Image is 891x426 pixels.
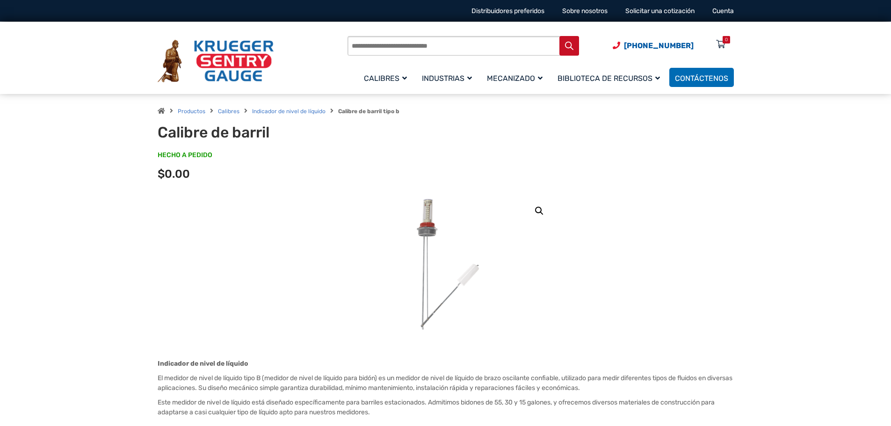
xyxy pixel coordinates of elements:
[158,374,732,392] font: El medidor de nivel de líquido tipo B (medidor de nivel de líquido para bidón) es un medidor de n...
[158,40,274,83] img: Medidor centinela Krueger
[531,202,548,219] a: Ver galería de imágenes en pantalla completa
[558,74,652,83] font: Biblioteca de recursos
[552,66,669,88] a: Biblioteca de recursos
[562,7,608,15] a: Sobre nosotros
[158,123,269,141] font: Calibre de barril
[712,7,734,15] a: Cuenta
[158,360,248,368] font: Indicador de nivel de líquido
[625,7,695,15] a: Solicitar una cotización
[338,108,399,115] font: Calibre de barril tipo b
[471,7,544,15] a: Distribuidores preferidos
[218,108,239,115] a: Calibres
[158,398,715,416] font: Este medidor de nivel de líquido está diseñado específicamente para barriles estacionados. Admiti...
[613,40,694,51] a: Número de teléfono (920) 434-8860
[358,66,416,88] a: Calibres
[252,108,326,115] a: Indicador de nivel de líquido
[725,37,728,43] font: 0
[158,151,212,159] font: HECHO A PEDIDO
[624,41,694,50] font: [PHONE_NUMBER]
[364,74,399,83] font: Calibres
[481,66,552,88] a: Mecanizado
[487,74,535,83] font: Mecanizado
[178,108,205,115] a: Productos
[158,167,190,181] font: $0.00
[669,68,734,87] a: Contáctenos
[675,74,728,83] font: Contáctenos
[416,66,481,88] a: Industrias
[422,74,464,83] font: Industrias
